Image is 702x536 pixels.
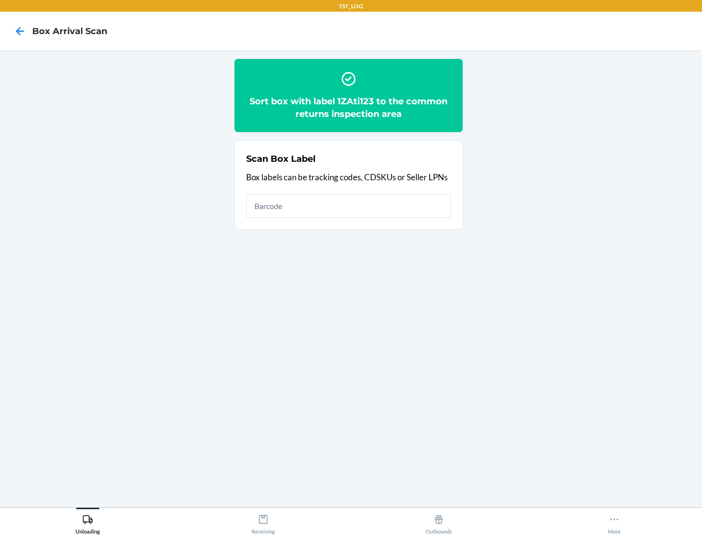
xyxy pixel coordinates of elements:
button: Receiving [175,508,351,535]
div: More [608,510,621,535]
h4: Box Arrival Scan [32,25,107,38]
div: Outbounds [426,510,452,535]
div: Unloading [76,510,100,535]
p: Box labels can be tracking codes, CDSKUs or Seller LPNs [246,171,451,184]
div: Receiving [252,510,275,535]
p: TST_LOG [339,2,363,11]
button: Outbounds [351,508,526,535]
h2: Sort box with label 1ZAti123 to the common returns inspection area [246,95,451,120]
h2: Scan Box Label [246,153,315,165]
input: Barcode [246,194,451,218]
button: More [526,508,702,535]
